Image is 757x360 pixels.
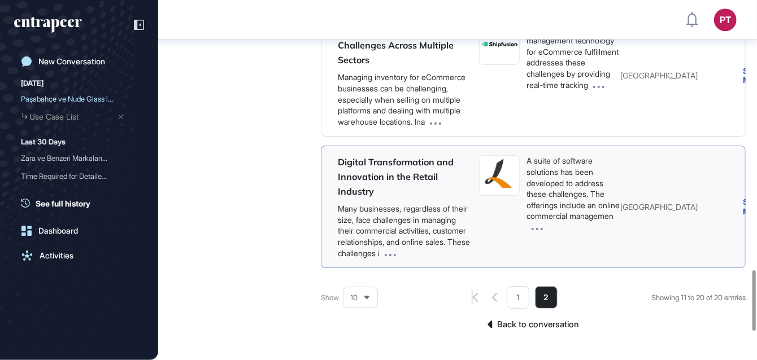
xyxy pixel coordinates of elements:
li: 1 [507,286,529,309]
div: Zara ve Benzeri Markaların Online ve Offline Başarı Stratejileri [21,149,137,167]
div: Paşabahçe ve Nude Glass için Yurtiçi ve Yurtdışında Online Satış Strateji ve Aksiyon Planı Gelişt... [21,90,137,108]
a: New Conversation [14,51,144,72]
span: 10 [350,293,358,302]
a: Digital Transformation and Innovation in the Retail Industry [338,156,454,196]
div: aiagent-pagination-first-page-button [472,290,478,305]
div: Time Required for Detaile... [21,167,128,185]
span: Use Case List [29,112,79,121]
a: See full history [21,197,144,209]
div: New Conversation [38,57,105,66]
div: Last 30 Days [21,135,66,148]
div: Activities [40,251,73,260]
span: Show [321,290,339,305]
a: Inventory Management Challenges Across Multiple Sectors [338,25,454,65]
li: 2 [535,286,558,309]
div: A suite of software solutions has been developed to address these challenges. The offerings inclu... [527,155,620,232]
div: Many businesses, regardless of their size, face challenges in managing their commercial activitie... [338,203,470,258]
div: Dashboard [38,226,78,235]
div: Time Required for Detailed Website Search for E-Commerce Strategy [21,167,137,185]
div: Showing 11 to 20 of 20 entries [651,290,746,305]
div: entrapeer-logo [14,17,82,33]
a: Activities [14,245,144,266]
div: Zara ve Benzeri Markaları... [21,149,128,167]
a: Dashboard [14,221,144,241]
div: [GEOGRAPHIC_DATA] [616,71,729,80]
span: See full history [36,197,90,209]
a: Back to conversation [321,317,746,332]
a: Use Case List [21,108,137,126]
div: pagination-prev-button [492,293,498,302]
div: [GEOGRAPHIC_DATA] [616,203,729,212]
div: [DATE] [21,76,43,90]
div: Managing inventory for eCommerce businesses can be challenging, especially when selling on multip... [338,72,470,127]
img: LUNDI MATIN-logo [480,156,519,195]
button: PT [714,8,737,31]
div: Shipfusion's inventory management technology for eCommerce fulfillment addresses these challenges... [527,24,620,91]
img: Shipfusion-logo [480,25,519,64]
div: Paşabahçe ve Nude Glass i... [21,90,128,108]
